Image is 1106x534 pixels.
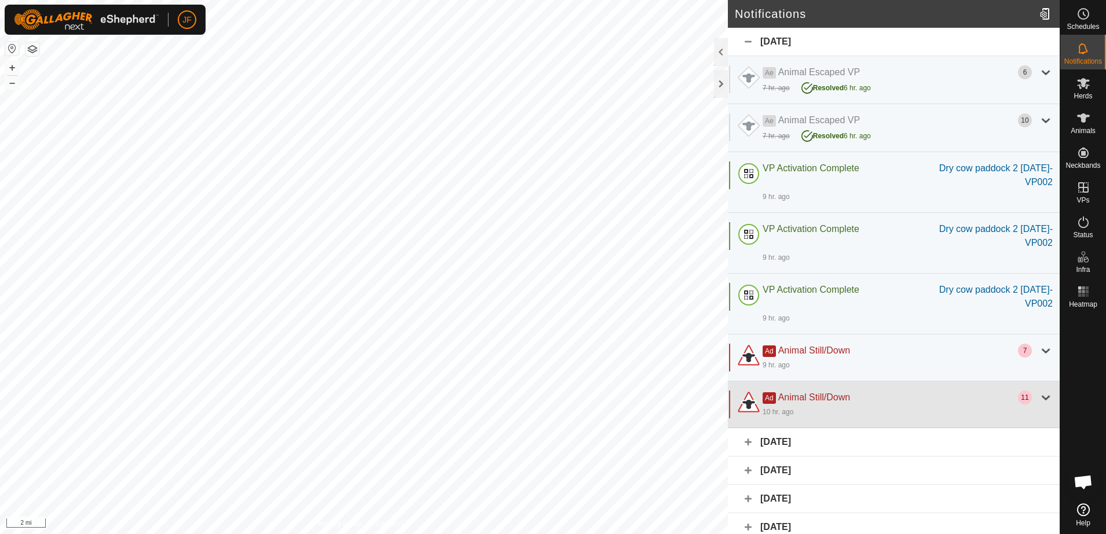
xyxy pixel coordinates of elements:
[763,191,790,202] div: 9 hr. ago
[728,485,1060,513] div: [DATE]
[778,392,850,402] span: Animal Still/Down
[1064,58,1102,65] span: Notifications
[728,428,1060,456] div: [DATE]
[763,407,793,417] div: 10 hr. ago
[1018,65,1032,79] div: 6
[1018,344,1032,358] div: 7
[1067,23,1099,30] span: Schedules
[937,283,1053,311] div: Dry cow paddock 2 [DATE]-VP002
[937,161,1053,189] div: Dry cow paddock 2 [DATE]-VP002
[1076,197,1089,204] span: VPs
[763,285,859,294] span: VP Activation Complete
[735,7,1035,21] h2: Notifications
[1018,391,1032,404] div: 11
[763,163,859,173] span: VP Activation Complete
[1069,301,1097,308] span: Heatmap
[1071,127,1096,134] span: Animals
[763,392,776,404] span: Ad
[1074,93,1092,100] span: Herds
[813,84,844,92] span: Resolved
[375,519,409,529] a: Contact Us
[728,28,1060,56] div: [DATE]
[763,131,790,141] div: 7 hr. ago
[1066,465,1101,499] div: Open chat
[778,345,850,355] span: Animal Still/Down
[763,313,790,323] div: 9 hr. ago
[318,519,361,529] a: Privacy Policy
[763,252,790,263] div: 9 hr. ago
[1060,499,1106,531] a: Help
[1065,162,1100,169] span: Neckbands
[763,224,859,234] span: VP Activation Complete
[778,115,860,125] span: Animal Escaped VP
[801,127,871,141] div: 6 hr. ago
[25,42,39,56] button: Map Layers
[763,345,776,357] span: Ad
[1018,113,1032,127] div: 10
[763,115,776,127] span: Ae
[5,42,19,56] button: Reset Map
[813,132,844,140] span: Resolved
[801,79,871,93] div: 6 hr. ago
[5,76,19,90] button: –
[763,360,790,370] div: 9 hr. ago
[1073,231,1093,238] span: Status
[763,83,790,93] div: 7 hr. ago
[778,67,860,77] span: Animal Escaped VP
[937,222,1053,250] div: Dry cow paddock 2 [DATE]-VP002
[1076,266,1090,273] span: Infra
[182,14,192,26] span: JF
[763,67,776,79] span: Ae
[728,456,1060,485] div: [DATE]
[14,9,159,30] img: Gallagher Logo
[1076,520,1090,526] span: Help
[5,61,19,75] button: +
